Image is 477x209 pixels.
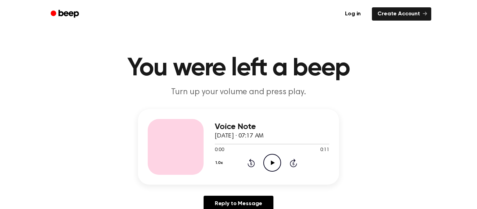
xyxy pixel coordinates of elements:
span: [DATE] · 07:17 AM [215,133,264,139]
a: Beep [46,7,85,21]
button: 1.0x [215,157,225,169]
span: 0:00 [215,147,224,154]
a: Create Account [372,7,431,21]
a: Log in [338,6,368,22]
h1: You were left a beep [60,56,417,81]
h3: Voice Note [215,122,329,132]
span: 0:11 [320,147,329,154]
p: Turn up your volume and press play. [104,87,373,98]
